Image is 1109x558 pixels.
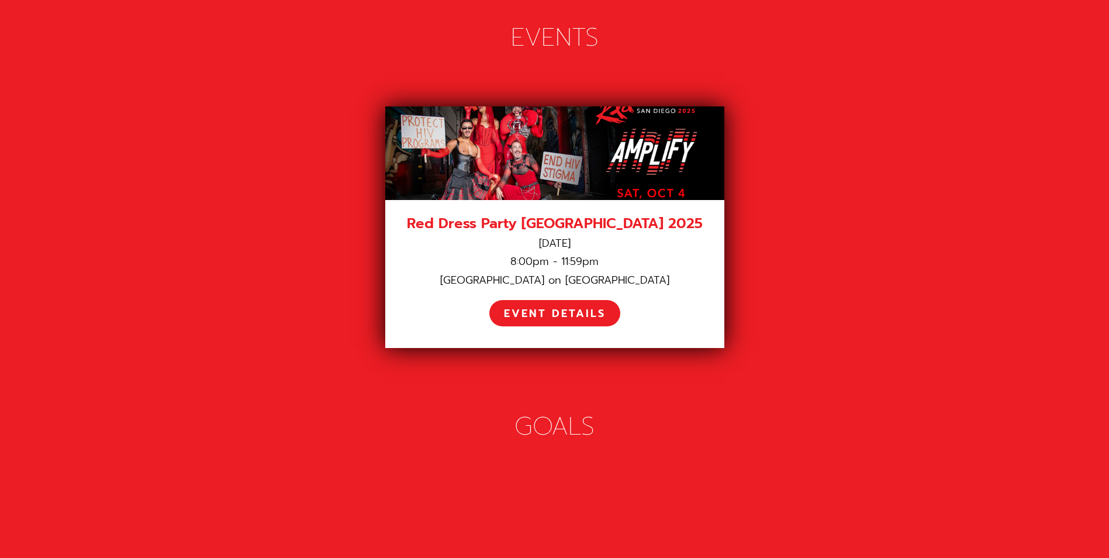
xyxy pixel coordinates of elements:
a: Red Dress Party [GEOGRAPHIC_DATA] 2025[DATE]8:00pm - 11:59pm[GEOGRAPHIC_DATA] on [GEOGRAPHIC_DATA... [385,106,724,348]
div: GOALS [192,411,917,443]
div: 8:00pm - 11:59pm [400,255,710,268]
div: [DATE] [400,237,710,250]
div: [GEOGRAPHIC_DATA] on [GEOGRAPHIC_DATA] [400,274,710,287]
div: EVENTS [192,22,917,54]
div: EVENT DETAILS [504,307,606,321]
div: Red Dress Party [GEOGRAPHIC_DATA] 2025 [400,215,710,233]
